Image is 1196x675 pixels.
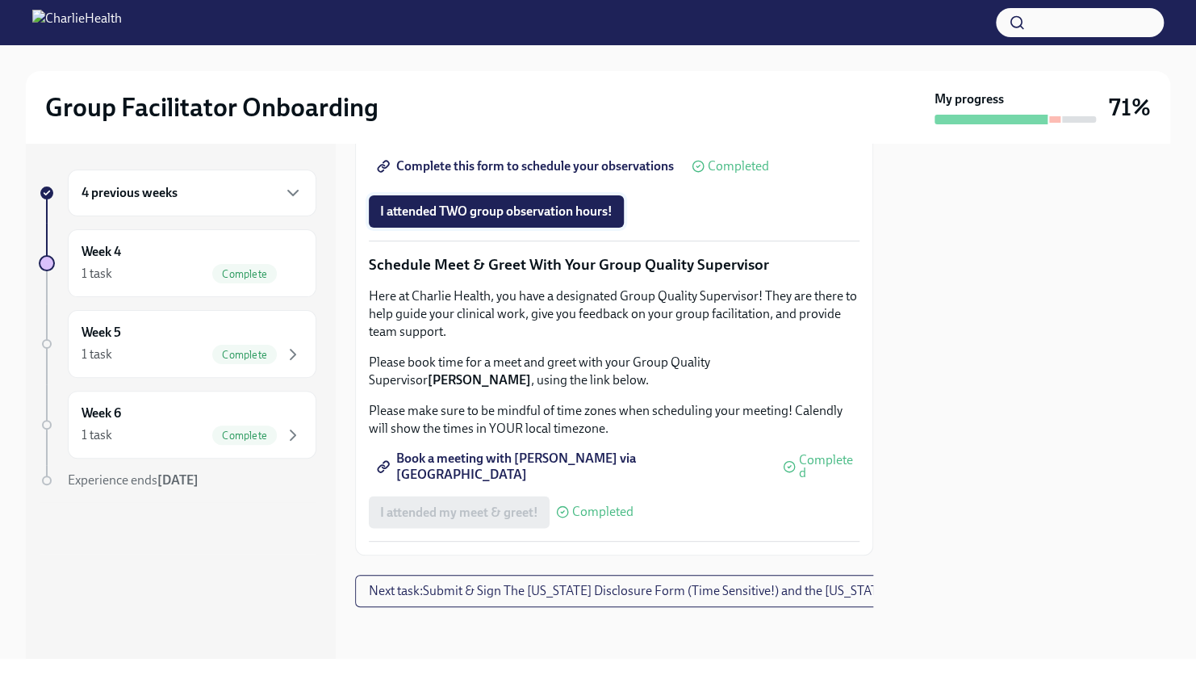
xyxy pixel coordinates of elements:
p: Please make sure to be mindful of time zones when scheduling your meeting! Calendly will show the... [369,402,859,438]
span: Experience ends [68,472,199,488]
span: Complete [212,430,277,442]
div: 1 task [82,346,112,363]
div: 1 task [82,265,112,283]
span: Completed [572,505,634,518]
h6: 4 previous weeks [82,184,178,202]
button: Next task:Submit & Sign The [US_STATE] Disclosure Form (Time Sensitive!) and the [US_STATE] Backg... [355,575,1010,607]
a: Week 41 taskComplete [39,229,316,297]
h6: Week 4 [82,243,121,261]
p: Schedule Meet & Greet With Your Group Quality Supervisor [369,254,859,275]
a: Week 61 taskComplete [39,391,316,459]
span: Complete [212,349,277,361]
span: Next task : Submit & Sign The [US_STATE] Disclosure Form (Time Sensitive!) and the [US_STATE] Bac... [369,583,996,599]
p: Here at Charlie Health, you have a designated Group Quality Supervisor! They are there to help gu... [369,287,859,341]
span: Book a meeting with [PERSON_NAME] via [GEOGRAPHIC_DATA] [380,459,765,475]
p: Please book time for a meet and greet with your Group Quality Supervisor , using the link below. [369,354,859,389]
strong: My progress [935,90,1004,108]
a: Week 51 taskComplete [39,310,316,378]
a: Book a meeting with [PERSON_NAME] via [GEOGRAPHIC_DATA] [369,451,776,483]
h3: 71% [1109,93,1151,122]
span: Completed [799,454,859,480]
span: Complete this form to schedule your observations [380,158,674,174]
h6: Week 5 [82,324,121,342]
a: Complete this form to schedule your observations [369,150,685,182]
img: CharlieHealth [32,10,122,36]
button: I attended TWO group observation hours! [369,195,624,228]
div: 4 previous weeks [68,170,316,216]
h6: Week 6 [82,405,121,422]
span: Completed [708,160,769,173]
strong: [PERSON_NAME] [428,372,531,388]
strong: [DATE] [157,472,199,488]
span: I attended TWO group observation hours! [380,203,613,220]
div: 1 task [82,426,112,444]
span: Complete [212,268,277,280]
h2: Group Facilitator Onboarding [45,91,378,124]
